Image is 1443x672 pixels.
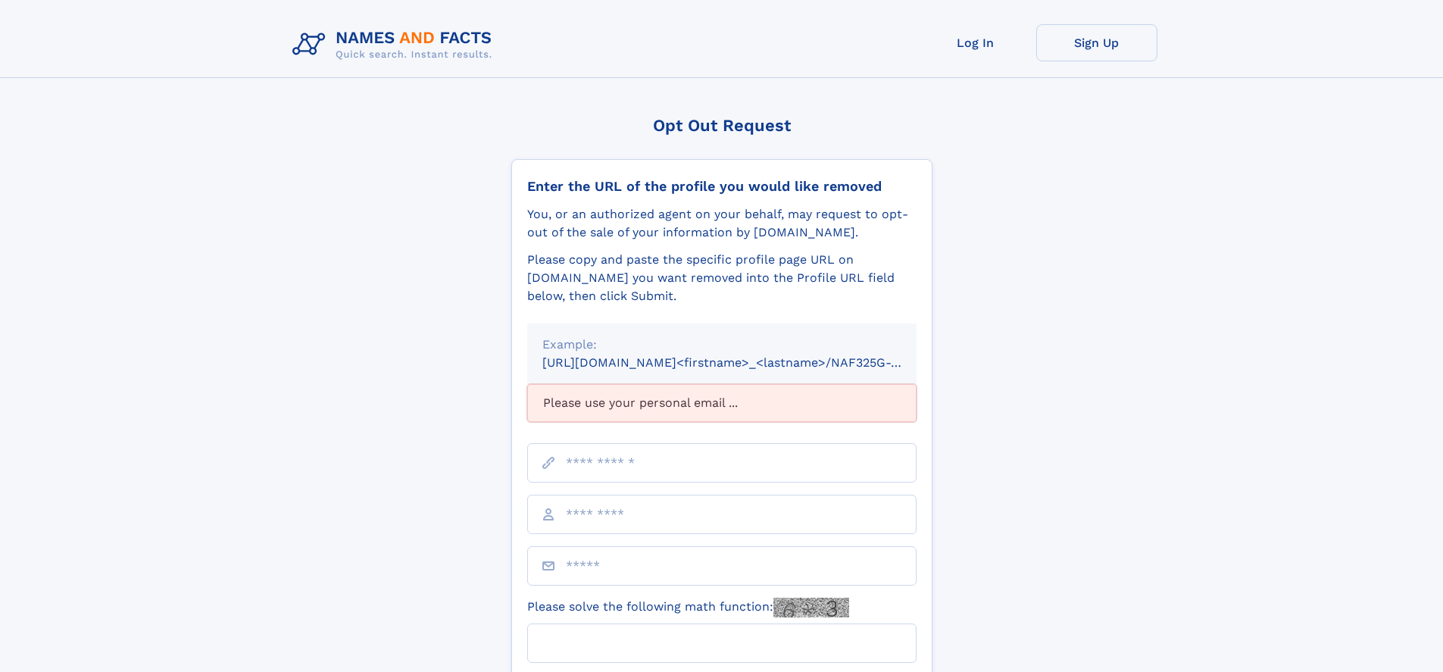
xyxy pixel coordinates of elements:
div: Please use your personal email ... [527,384,917,422]
img: Logo Names and Facts [286,24,504,65]
small: [URL][DOMAIN_NAME]<firstname>_<lastname>/NAF325G-xxxxxxxx [542,355,945,370]
label: Please solve the following math function: [527,598,849,617]
div: You, or an authorized agent on your behalf, may request to opt-out of the sale of your informatio... [527,205,917,242]
div: Please copy and paste the specific profile page URL on [DOMAIN_NAME] you want removed into the Pr... [527,251,917,305]
div: Example: [542,336,901,354]
a: Log In [915,24,1036,61]
div: Enter the URL of the profile you would like removed [527,178,917,195]
a: Sign Up [1036,24,1157,61]
div: Opt Out Request [511,116,932,135]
